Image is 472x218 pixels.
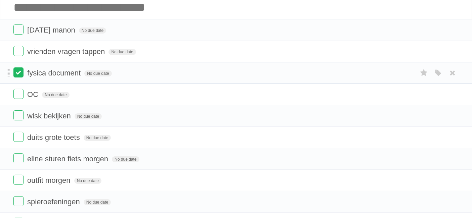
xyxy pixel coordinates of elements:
label: Done [13,89,24,99]
label: Done [13,24,24,35]
span: No due date [112,156,139,162]
label: Done [13,175,24,185]
label: Done [13,196,24,206]
span: duits grote toets [27,133,82,142]
span: vrienden vragen tappen [27,47,106,56]
span: No due date [75,113,102,119]
span: No due date [84,135,111,141]
span: No due date [79,28,106,34]
span: No due date [74,178,101,184]
label: Done [13,67,24,77]
label: Done [13,46,24,56]
span: spieroefeningen [27,198,82,206]
span: No due date [84,199,111,205]
span: outfit morgen [27,176,72,184]
label: Star task [418,67,430,78]
span: [DATE] manon [27,26,77,34]
span: fysica document [27,69,82,77]
span: No due date [109,49,136,55]
span: eline sturen fiets morgen [27,155,110,163]
span: No due date [84,70,112,76]
span: No due date [42,92,69,98]
label: Done [13,110,24,120]
label: Done [13,153,24,163]
label: Done [13,132,24,142]
span: wisk bekijken [27,112,73,120]
span: OC [27,90,40,99]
